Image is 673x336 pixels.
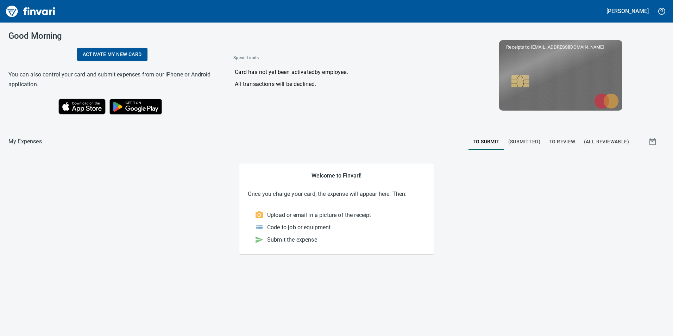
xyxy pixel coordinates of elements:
p: Receipts to: [506,44,615,51]
p: My Expenses [8,137,42,146]
h5: Welcome to Finvari! [248,172,425,179]
img: Finvari [4,3,57,20]
p: All transactions will be declined. [235,80,439,88]
span: Spend Limits [233,55,348,62]
p: Card has not yet been activated by employee . [235,68,439,76]
h6: You can also control your card and submit expenses from our iPhone or Android application. [8,70,216,89]
nav: breadcrumb [8,137,42,146]
span: To Review [549,137,575,146]
p: Code to job or equipment [267,223,331,232]
button: Show transactions within a particular date range [642,133,665,150]
p: Submit the expense [267,236,317,244]
p: Once you charge your card, the expense will appear here. Then: [248,190,425,198]
img: Download on the App Store [58,99,106,114]
span: Activate my new card [83,50,142,59]
h3: Good Morning [8,31,216,41]
h5: [PERSON_NAME] [606,7,649,15]
img: Get it on Google Play [106,95,166,118]
button: [PERSON_NAME] [605,6,650,17]
span: To Submit [473,137,500,146]
span: (All Reviewable) [584,137,629,146]
img: mastercard.svg [591,90,622,112]
a: Activate my new card [77,48,147,61]
span: (Submitted) [508,137,540,146]
span: [EMAIL_ADDRESS][DOMAIN_NAME] [530,44,604,50]
p: Upload or email in a picture of the receipt [267,211,371,219]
